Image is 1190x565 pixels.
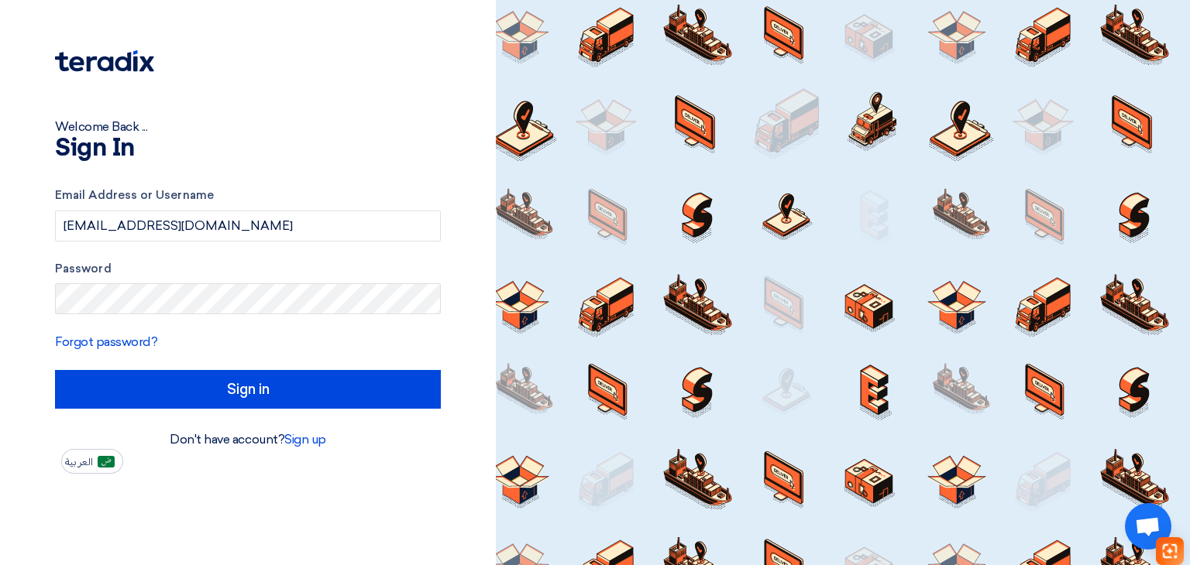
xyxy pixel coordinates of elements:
[55,50,154,72] img: Teradix logo
[55,430,441,449] div: Don't have account?
[55,187,441,204] label: Email Address or Username
[284,432,326,447] a: Sign up
[65,457,93,467] span: العربية
[55,211,441,241] input: Enter your business email or username
[55,370,441,409] input: Sign in
[55,118,441,136] div: Welcome Back ...
[55,136,441,161] h1: Sign In
[55,260,441,278] label: Password
[1125,503,1171,550] div: Open chat
[55,334,157,349] a: Forgot password?
[98,456,115,467] img: ar-AR.png
[61,449,123,474] button: العربية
